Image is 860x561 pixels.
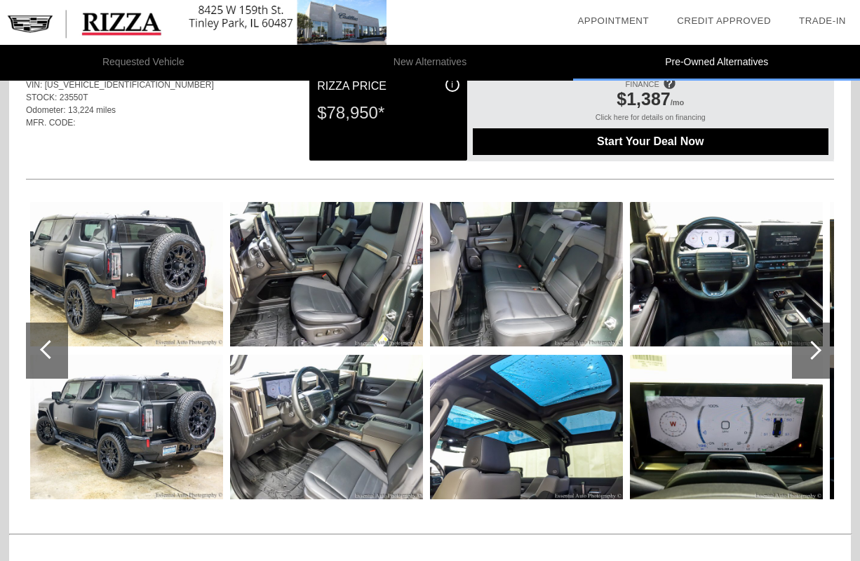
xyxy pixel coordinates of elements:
div: /mo [480,89,821,113]
img: ec3580961be2cd1b29d237d498c9b793.jpg [630,202,823,346]
img: eebb3fa34360e41eeed0c85b7ed05de4.jpg [30,202,223,346]
span: 23550T [60,93,88,102]
span: 13,224 miles [68,105,116,115]
span: Odometer: [26,105,66,115]
img: 5d8f6ee4c2aacd1381815a1fcb4ec472.jpg [230,355,423,499]
li: New Alternatives [287,45,574,81]
img: 1235f9dd115a69db7f32163cc80225e2.jpg [430,202,623,346]
a: Appointment [577,15,649,26]
a: Credit Approved [677,15,771,26]
li: Pre-Owned Alternatives [573,45,860,81]
img: 9d7e8318a6f43c510515617b861c5067.jpg [430,355,623,499]
div: Quoted on [DATE] 8:21:18 PM [26,137,834,160]
img: 3194e0bc6c7fe95d4155a4342c483bdf.jpg [230,202,423,346]
img: 99fd1a7bc528fe4130f04be84fecdf7b.jpg [630,355,823,499]
span: $1,387 [617,89,670,109]
div: $78,950* [317,95,459,131]
span: STOCK: [26,93,57,102]
span: Start Your Deal Now [490,135,811,148]
span: MFR. CODE: [26,118,76,128]
a: Trade-In [799,15,846,26]
img: 969bea1924280902fe541d1797dcb1aa.jpg [30,355,223,499]
div: Click here for details on financing [473,113,828,128]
